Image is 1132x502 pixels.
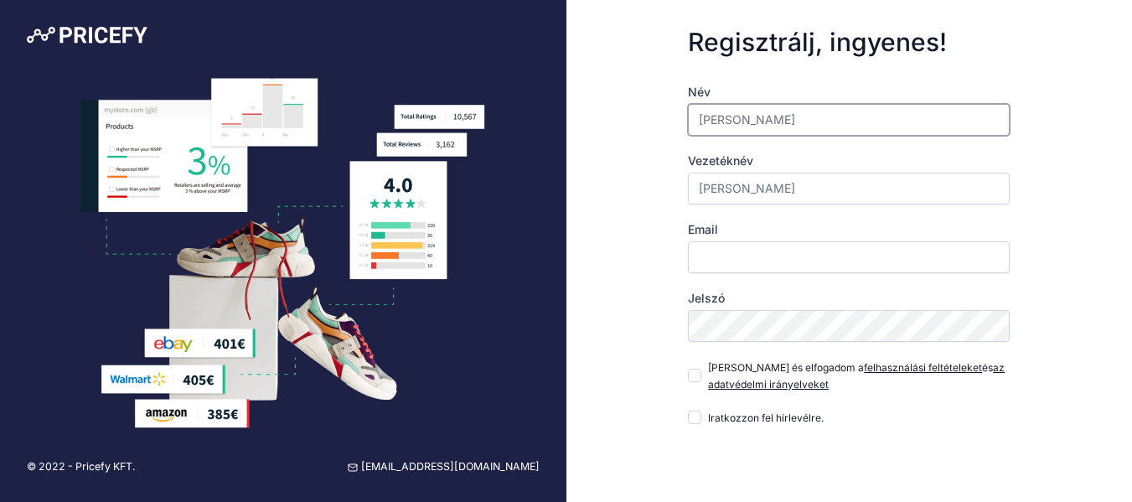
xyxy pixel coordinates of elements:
img: Pricefy [27,27,147,44]
font: Jelszó [688,291,725,305]
font: [PERSON_NAME] és elfogadom a [708,361,864,374]
font: Regisztrálj, ingyenes! [688,27,947,57]
font: Iratkozzon fel hírlevélre. [708,411,824,424]
font: Név [688,85,711,99]
font: Vezetéknév [688,153,753,168]
font: Email [688,222,718,236]
font: [EMAIL_ADDRESS][DOMAIN_NAME] [361,460,540,473]
font: és [982,361,993,374]
a: [EMAIL_ADDRESS][DOMAIN_NAME] [348,459,540,475]
a: felhasználási feltételeket [864,361,982,374]
font: © 2022 - Pricefy KFT. [27,460,136,473]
